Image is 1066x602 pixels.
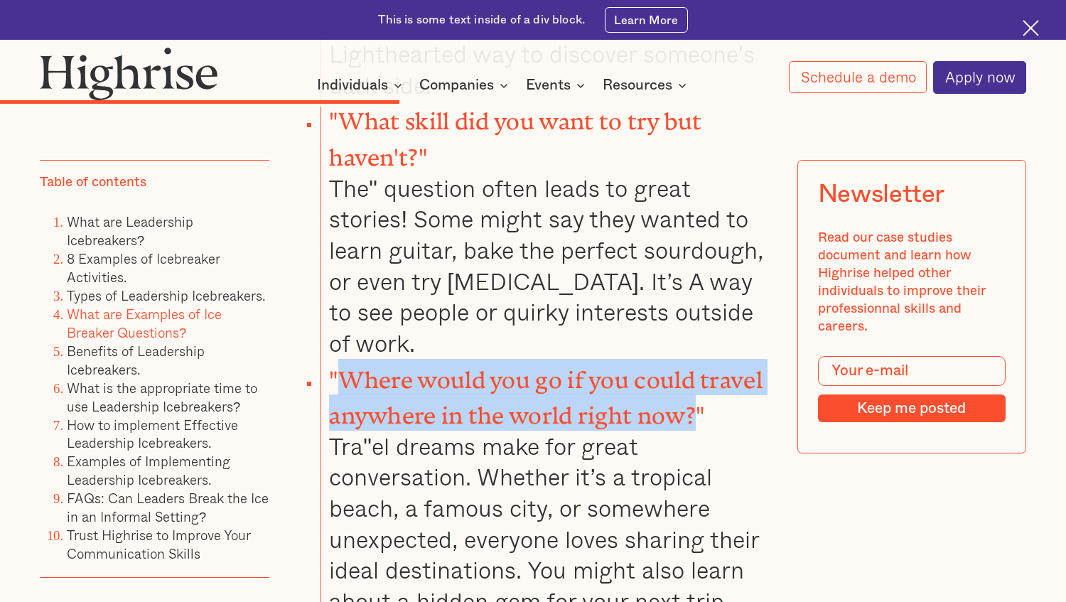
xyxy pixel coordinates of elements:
a: 8 Examples of Icebreaker Activities. [67,248,220,287]
a: Schedule a demo [789,61,927,94]
a: What are Leadership Icebreakers? [67,211,193,250]
div: Read our case studies document and learn how Highrise helped other individuals to improve their p... [818,230,1006,336]
input: Keep me posted [818,394,1006,422]
div: Resources [603,77,691,94]
div: Events [526,77,589,94]
form: Modal Form [818,356,1006,422]
input: Your e-mail [818,356,1006,386]
a: Trust Highrise to Improve Your Communication Skills [67,525,250,564]
a: Benefits of Leadership Icebreakers. [67,340,205,380]
a: FAQs: Can Leaders Break the Ice in an Informal Setting? [67,488,269,527]
img: Cross icon [1023,20,1039,36]
strong: "Where would you go if you could travel anywhere in the world right now?" [329,367,763,418]
a: How to implement Effective Leadership Icebreakers. [67,414,238,453]
div: Companies [419,77,494,94]
div: Events [526,77,571,94]
a: Learn More [605,7,687,33]
div: This is some text inside of a div block. [378,12,585,28]
div: Table of contents [40,174,146,192]
div: Resources [603,77,672,94]
a: What are Examples of Ice Breaker Questions? [67,303,222,343]
div: Newsletter [818,181,944,210]
a: What is the appropriate time to use Leadership Icebreakers? [67,377,257,416]
a: Examples of Implementing Leadership Icebreakers. [67,451,230,490]
strong: "What skill did you want to try but haven't?" [329,108,702,159]
img: Highrise logo [40,47,218,101]
a: Apply now [933,61,1026,94]
div: Individuals [317,77,388,94]
div: Individuals [317,77,407,94]
div: Companies [419,77,512,94]
li: The" question often leads to great stories! Some might say they wanted to learn guitar, bake the ... [321,100,772,358]
a: Types of Leadership Icebreakers. [67,285,266,306]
